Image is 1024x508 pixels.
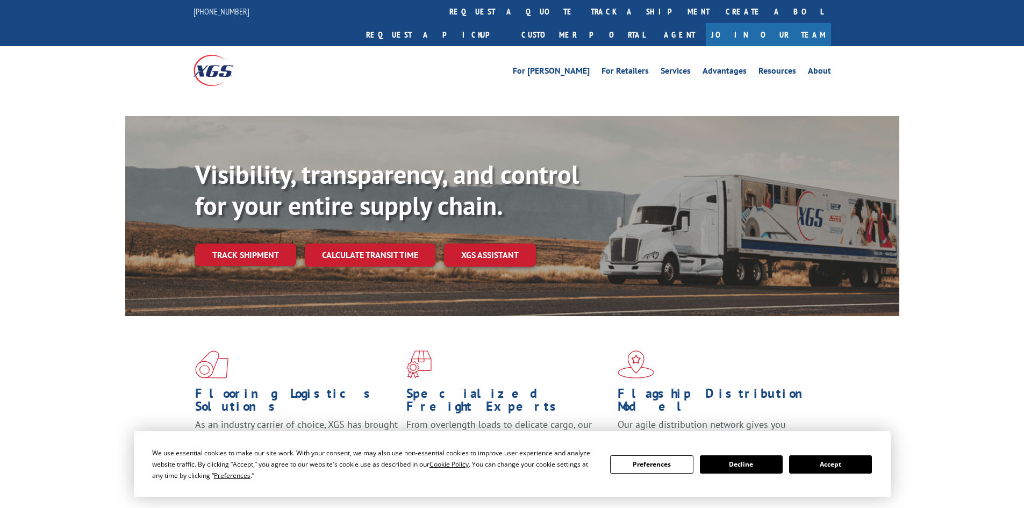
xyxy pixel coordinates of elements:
span: Preferences [214,471,250,480]
button: Preferences [610,455,693,474]
div: We use essential cookies to make our site work. With your consent, we may also use non-essential ... [152,447,597,481]
a: For [PERSON_NAME] [513,67,590,78]
b: Visibility, transparency, and control for your entire supply chain. [195,158,579,222]
span: Cookie Policy [429,460,469,469]
img: xgs-icon-focused-on-flooring-red [406,350,432,378]
a: Advantages [703,67,747,78]
a: Agent [653,23,706,46]
a: Services [661,67,691,78]
button: Decline [700,455,783,474]
div: Cookie Consent Prompt [134,431,891,497]
a: Resources [758,67,796,78]
span: As an industry carrier of choice, XGS has brought innovation and dedication to flooring logistics... [195,418,398,456]
img: xgs-icon-total-supply-chain-intelligence-red [195,350,228,378]
h1: Flagship Distribution Model [618,387,821,418]
a: Join Our Team [706,23,831,46]
a: [PHONE_NUMBER] [194,6,249,17]
h1: Flooring Logistics Solutions [195,387,398,418]
a: About [808,67,831,78]
button: Accept [789,455,872,474]
a: Customer Portal [513,23,653,46]
a: XGS ASSISTANT [444,244,536,267]
img: xgs-icon-flagship-distribution-model-red [618,350,655,378]
a: Request a pickup [358,23,513,46]
p: From overlength loads to delicate cargo, our experienced staff knows the best way to move your fr... [406,418,610,466]
a: For Retailers [601,67,649,78]
h1: Specialized Freight Experts [406,387,610,418]
a: Calculate transit time [305,244,435,267]
span: Our agile distribution network gives you nationwide inventory management on demand. [618,418,815,443]
a: Track shipment [195,244,296,266]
